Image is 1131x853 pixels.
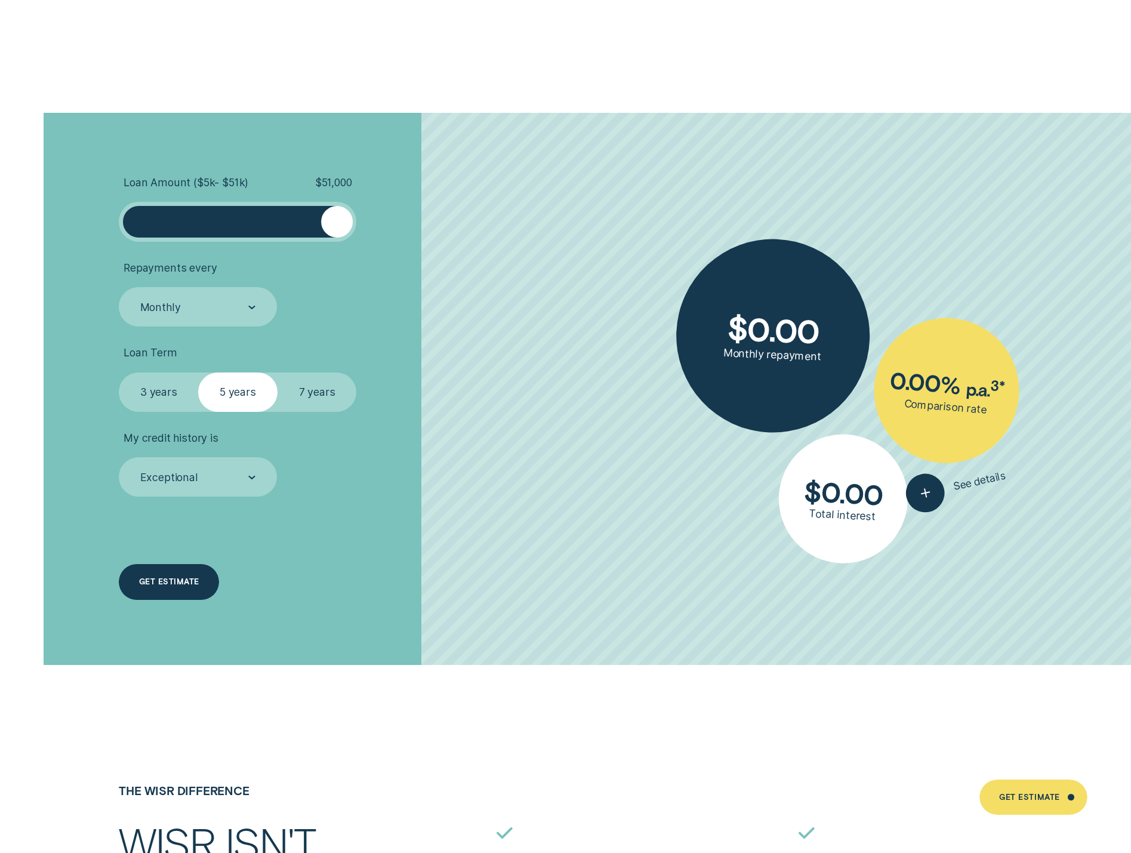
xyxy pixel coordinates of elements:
a: Get estimate [119,564,219,600]
span: $ 51,000 [315,176,352,189]
div: Get estimate [139,578,199,586]
span: My credit history is [124,432,218,445]
label: 3 years [119,372,198,412]
label: 5 years [198,372,278,412]
span: Loan Term [124,346,177,359]
div: Monthly [140,301,181,314]
a: Get Estimate [979,780,1087,815]
span: Repayments every [124,261,217,275]
div: Exceptional [140,471,198,484]
span: Loan Amount ( $5k - $51k ) [124,176,248,189]
span: See details [952,469,1007,494]
button: See details [902,456,1010,516]
label: 7 years [278,372,357,412]
h4: The Wisr Difference [119,784,408,797]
